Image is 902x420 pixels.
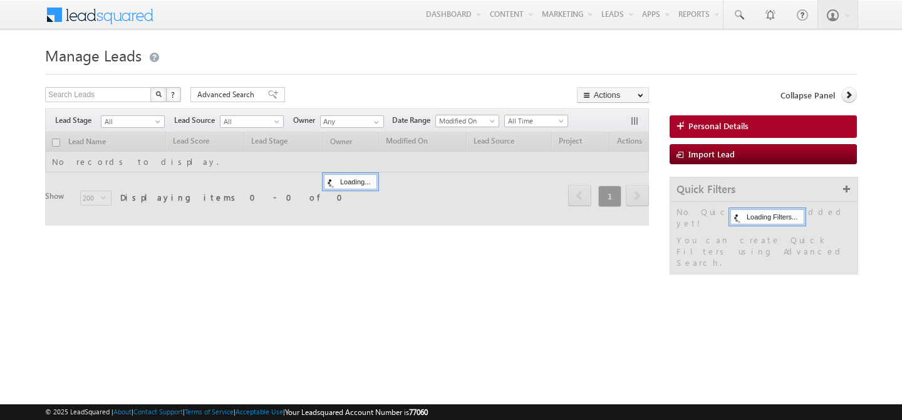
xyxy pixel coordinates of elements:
a: All [220,115,284,128]
span: Your Leadsquared Account Number is [285,407,428,417]
a: All [101,115,165,128]
a: Personal Details [670,115,857,138]
span: © 2025 LeadSquared | | | | | [45,406,428,418]
button: ? [166,87,181,102]
span: Modified On [436,115,495,127]
span: Lead Stage [55,115,101,126]
a: Terms of Service [185,407,234,416]
span: Advanced Search [197,89,258,100]
a: Show All Items [367,116,383,129]
span: Owner [293,115,320,126]
a: All Time [504,115,568,127]
span: Personal Details [688,120,749,132]
span: Collapse Panel [780,90,835,101]
div: Loading... [324,174,377,189]
span: Manage Leads [45,45,142,65]
span: Lead Source [174,115,220,126]
span: ? [171,89,177,100]
a: Modified On [435,115,499,127]
img: Search [155,91,162,97]
span: All [220,116,280,127]
input: Type to Search [320,115,384,128]
a: About [113,407,132,416]
span: All [101,116,161,127]
span: 77060 [409,407,428,417]
a: Contact Support [133,407,183,416]
div: Loading Filters... [730,209,804,224]
button: Actions [577,87,649,103]
a: Acceptable Use [236,407,283,416]
span: All Time [505,115,564,127]
span: Date Range [392,115,435,126]
span: Import Lead [688,149,735,159]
